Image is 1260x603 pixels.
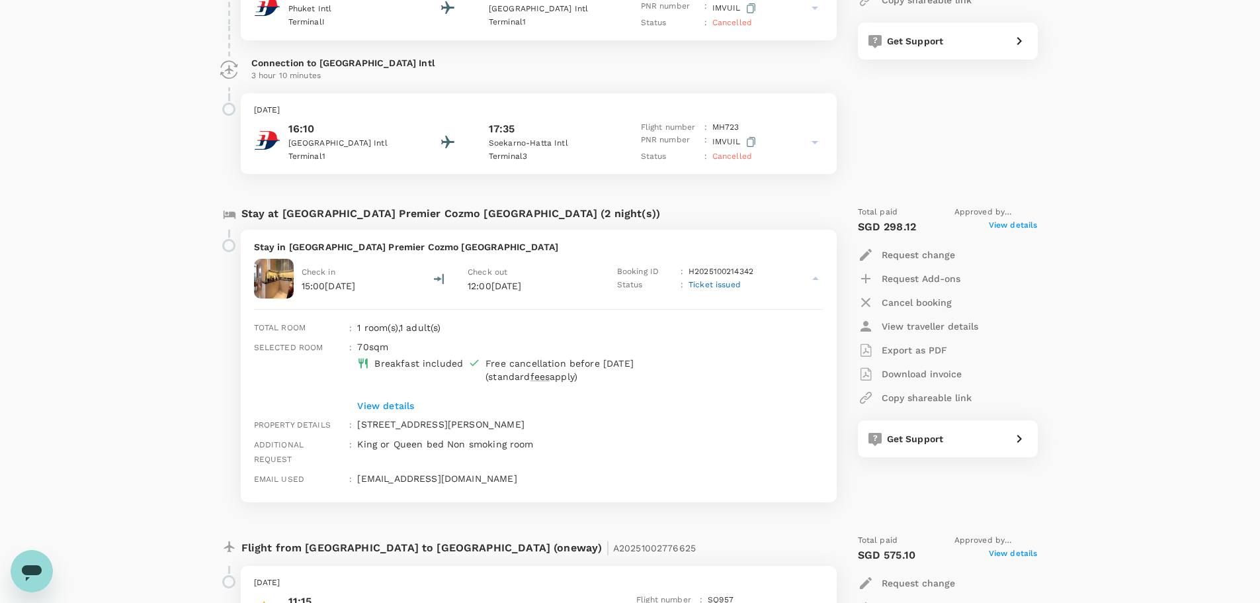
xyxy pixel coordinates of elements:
[357,472,823,485] p: [EMAIL_ADDRESS][DOMAIN_NAME]
[858,219,917,235] p: SGD 298.12
[704,150,707,163] p: :
[254,475,305,484] span: Email used
[606,538,610,557] span: |
[858,547,916,563] p: SGD 575.10
[641,121,699,134] p: Flight number
[887,36,944,46] span: Get Support
[989,547,1038,563] span: View details
[689,265,753,279] p: H2025100214342
[887,434,944,444] span: Get Support
[254,127,280,154] img: Malaysia Airlines
[613,543,696,553] span: A20251002776625
[882,272,960,285] p: Request Add-ons
[704,121,707,134] p: :
[617,265,675,279] p: Booking ID
[357,340,783,353] p: 70sqm
[349,324,352,333] span: :
[349,343,352,352] span: :
[858,206,898,219] span: Total paid
[858,571,955,595] button: Request change
[704,17,707,30] p: :
[712,152,752,161] span: Cancelled
[254,104,823,117] p: [DATE]
[858,338,947,362] button: Export as PDF
[357,399,783,412] p: View details
[882,296,952,309] p: Cancel booking
[241,534,696,558] p: Flight from [GEOGRAPHIC_DATA] to [GEOGRAPHIC_DATA] (oneway)
[349,440,352,449] span: :
[374,357,463,370] div: Breakfast included
[489,150,608,163] p: Terminal 3
[712,134,759,150] p: IMVUIL
[882,320,978,333] p: View traveller details
[681,265,683,279] p: :
[858,314,978,338] button: View traveller details
[485,357,702,383] div: Free cancellation before [DATE] (standard apply)
[882,577,955,590] p: Request change
[882,344,947,357] p: Export as PDF
[357,438,823,451] p: King or Queen bed Non smoking room
[530,371,550,382] span: fees
[251,56,826,70] p: Connection to [GEOGRAPHIC_DATA] Intl
[288,137,407,150] p: [GEOGRAPHIC_DATA] Intl
[489,3,608,16] p: [GEOGRAPHIC_DATA] Intl
[288,16,407,29] p: Terminal I
[288,121,407,137] p: 16:10
[704,134,707,150] p: :
[302,267,335,277] span: Check in
[489,137,608,150] p: Soekarno-Hatta Intl
[641,134,699,150] p: PNR number
[858,291,952,314] button: Cancel booking
[689,280,741,289] span: Ticket issued
[254,440,304,464] span: Additional request
[357,418,823,431] p: [STREET_ADDRESS][PERSON_NAME]
[954,206,1038,219] span: Approved by
[882,248,955,261] p: Request change
[712,18,752,27] span: Cancelled
[989,219,1038,235] span: View details
[254,323,306,332] span: Total room
[858,362,962,386] button: Download invoice
[357,322,441,333] span: 1 room(s) , 1 adult(s)
[617,279,675,292] p: Status
[954,534,1038,547] span: Approved by
[858,267,960,291] button: Request Add-ons
[349,475,352,484] span: :
[254,259,294,299] img: Oakwood Premier Cozmo Jakarta
[251,70,826,83] p: 3 hour 10 minutes
[254,420,331,430] span: Property details
[641,150,699,163] p: Status
[288,150,407,163] p: Terminal 1
[302,279,356,293] p: 15:00[DATE]
[858,243,955,267] button: Request change
[882,367,962,381] p: Download invoice
[858,386,972,410] button: Copy shareable link
[254,240,823,254] p: Stay in [GEOGRAPHIC_DATA] Premier Cozmo [GEOGRAPHIC_DATA]
[712,121,739,134] p: MH 723
[468,279,593,293] p: 12:00[DATE]
[858,534,898,547] span: Total paid
[489,121,515,137] p: 17:35
[882,391,972,404] p: Copy shareable link
[254,343,323,352] span: Selected room
[641,17,699,30] p: Status
[288,3,407,16] p: Phuket Intl
[681,279,683,292] p: :
[349,420,352,430] span: :
[11,550,53,592] iframe: Button to launch messaging window
[254,577,823,590] p: [DATE]
[468,267,507,277] span: Check out
[489,16,608,29] p: Terminal 1
[241,206,661,222] p: Stay at [GEOGRAPHIC_DATA] Premier Cozmo [GEOGRAPHIC_DATA] (2 night(s))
